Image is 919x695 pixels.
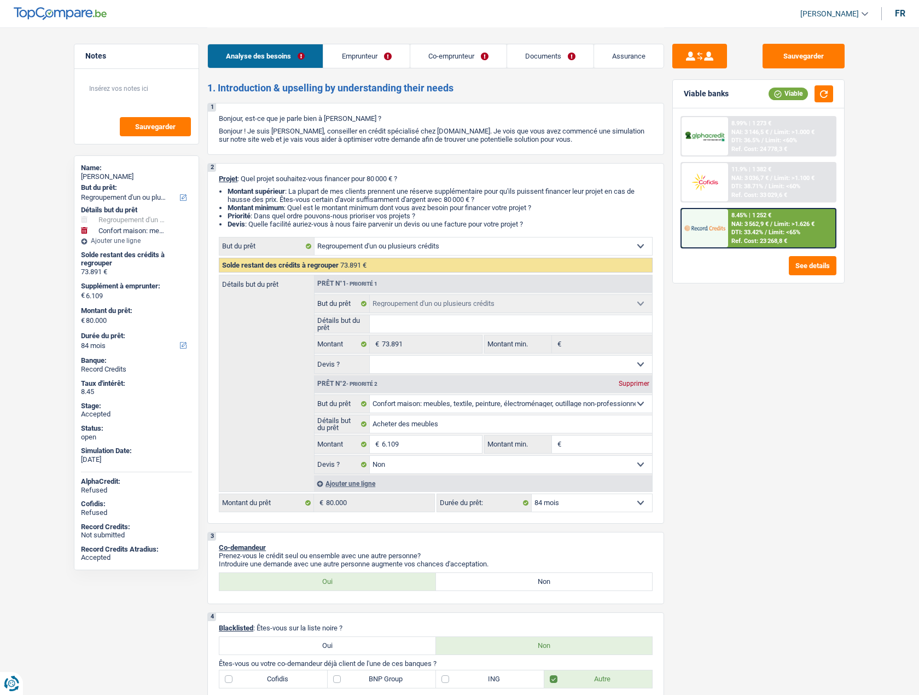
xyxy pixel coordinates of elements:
[81,282,190,291] label: Supplément à emprunter:
[219,275,314,288] label: Détails but du prêt
[81,316,85,325] span: €
[315,456,370,473] label: Devis ?
[315,315,370,333] label: Détails but du prêt
[219,573,436,590] label: Oui
[135,123,176,130] span: Sauvegarder
[228,204,653,212] li: : Quel est le montant minimum dont vous avez besoin pour financer votre projet ?
[219,637,436,655] label: Oui
[436,670,544,688] label: ING
[81,172,192,181] div: [PERSON_NAME]
[770,129,772,136] span: /
[81,455,192,464] div: [DATE]
[552,335,564,353] span: €
[81,477,192,486] div: AlphaCredit:
[219,494,314,512] label: Montant du prêt
[346,381,377,387] span: - Priorité 2
[552,436,564,453] span: €
[507,44,594,68] a: Documents
[81,365,192,374] div: Record Credits
[763,44,845,68] button: Sauvegarder
[731,137,760,144] span: DTI: 36.5%
[684,89,729,99] div: Viable banks
[81,500,192,508] div: Cofidis:
[436,573,653,590] label: Non
[731,229,763,236] span: DTI: 33.42%
[616,380,652,387] div: Supprimer
[228,220,653,228] li: : Quelle facilité auriez-vous à nous faire parvenir un devis ou une facture pour votre projet ?
[410,44,507,68] a: Co-emprunteur
[219,238,315,255] label: But du prêt
[81,531,192,540] div: Not submitted
[81,183,190,192] label: But du prêt:
[81,402,192,410] div: Stage:
[684,172,725,192] img: Cofidis
[81,553,192,562] div: Accepted
[81,387,192,396] div: 8.45
[315,395,370,413] label: But du prêt
[769,229,800,236] span: Limit: <65%
[765,137,797,144] span: Limit: <60%
[81,306,190,315] label: Montant du prêt:
[340,261,367,269] span: 73.891 €
[731,238,787,245] div: Ref. Cost: 23 268,8 €
[208,532,216,541] div: 3
[770,221,772,228] span: /
[370,335,382,353] span: €
[800,9,859,19] span: [PERSON_NAME]
[85,51,188,61] h5: Notes
[315,436,370,453] label: Montant
[208,613,216,621] div: 4
[228,187,653,204] li: : La plupart de mes clients prennent une réserve supplémentaire pour qu'ils puissent financer leu...
[315,335,370,353] label: Montant
[81,486,192,495] div: Refused
[684,218,725,238] img: Record Credits
[315,295,370,312] label: But du prêt
[81,545,192,554] div: Record Credits Atradius:
[544,670,653,688] label: Autre
[219,560,653,568] p: Introduire une demande avec une autre personne augmente vos chances d'acceptation.
[774,221,815,228] span: Limit: >1.626 €
[81,379,192,388] div: Taux d'intérêt:
[731,183,763,190] span: DTI: 38.71%
[219,543,266,552] span: Co-demandeur
[315,280,380,287] div: Prêt n°1
[761,137,764,144] span: /
[314,494,326,512] span: €
[731,221,769,228] span: NAI: 3 562,9 €
[219,670,328,688] label: Cofidis
[895,8,905,19] div: fr
[14,7,107,20] img: TopCompare Logo
[81,237,192,245] div: Ajouter une ligne
[81,508,192,517] div: Refused
[789,256,836,275] button: See details
[315,415,370,433] label: Détails but du prêt
[594,44,664,68] a: Assurance
[731,175,769,182] span: NAI: 3 036,7 €
[731,212,771,219] div: 8.45% | 1 252 €
[774,129,815,136] span: Limit: >1.000 €
[731,129,769,136] span: NAI: 3 146,5 €
[120,117,191,136] button: Sauvegarder
[219,552,653,560] p: Prenez-vous le crédit seul ou ensemble avec une autre personne?
[228,212,251,220] strong: Priorité
[323,44,409,68] a: Emprunteur
[228,204,284,212] strong: Montant minimum
[228,220,245,228] span: Devis
[81,523,192,531] div: Record Credits:
[370,436,382,453] span: €
[769,183,800,190] span: Limit: <60%
[770,175,772,182] span: /
[765,229,767,236] span: /
[81,332,190,340] label: Durée du prêt:
[765,183,767,190] span: /
[436,637,653,655] label: Non
[228,187,285,195] strong: Montant supérieur
[315,356,370,373] label: Devis ?
[208,103,216,112] div: 1
[208,164,216,172] div: 2
[684,130,725,143] img: AlphaCredit
[731,192,787,199] div: Ref. Cost: 33 029,6 €
[774,175,815,182] span: Limit: >1.100 €
[731,146,787,153] div: Ref. Cost: 24 778,3 €
[346,281,377,287] span: - Priorité 1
